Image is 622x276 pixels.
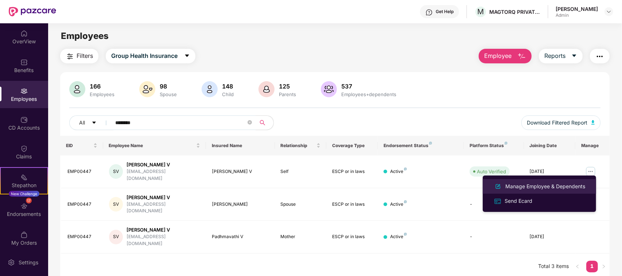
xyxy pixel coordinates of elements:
[332,201,372,208] div: ESCP or in laws
[158,83,178,90] div: 98
[484,51,512,60] span: Employee
[20,59,28,66] img: svg+xml;base64,PHN2ZyBpZD0iQmVuZWZpdHMiIHhtbG5zPSJodHRwOi8vd3d3LnczLm9yZy8yMDAwL3N2ZyIgd2lkdGg9Ij...
[521,115,601,130] button: Download Filtered Report
[77,51,93,60] span: Filters
[20,145,28,152] img: svg+xml;base64,PHN2ZyBpZD0iQ2xhaW0iIHhtbG5zPSJodHRwOi8vd3d3LnczLm9yZy8yMDAwL3N2ZyIgd2lkdGg9IjIwIi...
[479,49,532,63] button: Employee
[575,136,610,155] th: Manage
[92,120,97,126] span: caret-down
[20,30,28,37] img: svg+xml;base64,PHN2ZyBpZD0iSG9tZSIgeG1sbnM9Imh0dHA6Ly93d3cudzMub3JnLzIwMDAvc3ZnIiB3aWR0aD0iMjAiIG...
[332,233,372,240] div: ESCP or in laws
[202,81,218,97] img: svg+xml;base64,PHN2ZyB4bWxucz0iaHR0cDovL3d3dy53My5vcmcvMjAwMC9zdmciIHhtbG5zOnhsaW5rPSJodHRwOi8vd3...
[109,230,123,244] div: SV
[464,188,524,221] td: -
[8,259,15,266] img: svg+xml;base64,PHN2ZyBpZD0iU2V0dGluZy0yMHgyMCIgeG1sbnM9Imh0dHA6Ly93d3cudzMub3JnLzIwMDAvc3ZnIiB3aW...
[20,202,28,210] img: svg+xml;base64,PHN2ZyBpZD0iRW5kb3JzZW1lbnRzIiB4bWxucz0iaHR0cDovL3d3dy53My5vcmcvMjAwMC9zdmciIHdpZH...
[504,182,587,190] div: Manage Employee & Dependents
[275,136,326,155] th: Relationship
[20,231,28,238] img: svg+xml;base64,PHN2ZyBpZD0iTXlfT3JkZXJzIiBkYXRhLW5hbWU9Ik15IE9yZGVycyIgeG1sbnM9Imh0dHA6Ly93d3cudz...
[404,233,407,236] img: svg+xml;base64,PHN2ZyB4bWxucz0iaHR0cDovL3d3dy53My5vcmcvMjAwMC9zdmciIHdpZHRoPSI4IiBoZWlnaHQ9IjgiIH...
[20,116,28,123] img: svg+xml;base64,PHN2ZyBpZD0iQ0RfQWNjb3VudHMiIGRhdGEtbmFtZT0iQ0QgQWNjb3VudHMiIHhtbG5zPSJodHRwOi8vd3...
[103,136,206,155] th: Employee Name
[384,143,458,149] div: Endorsement Status
[602,264,606,269] span: right
[436,9,454,15] div: Get Help
[390,233,407,240] div: Active
[281,233,320,240] div: Mother
[425,9,433,16] img: svg+xml;base64,PHN2ZyBpZD0iSGVscC0zMngzMiIgeG1sbnM9Imh0dHA6Ly93d3cudzMub3JnLzIwMDAvc3ZnIiB3aWR0aD...
[470,143,518,149] div: Platform Status
[556,5,598,12] div: [PERSON_NAME]
[109,164,123,179] div: SV
[429,142,432,145] img: svg+xml;base64,PHN2ZyB4bWxucz0iaHR0cDovL3d3dy53My5vcmcvMjAwMC9zdmciIHdpZHRoPSI4IiBoZWlnaHQ9IjgiIH...
[340,83,398,90] div: 537
[544,51,565,60] span: Reports
[67,201,97,208] div: EMP00447
[1,182,47,189] div: Stepathon
[256,120,270,126] span: search
[591,120,595,125] img: svg+xml;base64,PHN2ZyB4bWxucz0iaHR0cDovL3d3dy53My5vcmcvMjAwMC9zdmciIHhtbG5zOnhsaW5rPSJodHRwOi8vd3...
[571,53,577,59] span: caret-down
[9,7,56,16] img: New Pazcare Logo
[16,259,40,266] div: Settings
[277,91,298,97] div: Parents
[221,83,235,90] div: 148
[67,168,97,175] div: EMP00447
[598,261,610,272] button: right
[20,87,28,95] img: svg+xml;base64,PHN2ZyBpZD0iRW1wbG95ZWVzIiB4bWxucz0iaHR0cDovL3d3dy53My5vcmcvMjAwMC9zdmciIHdpZHRoPS...
[538,261,569,272] li: Total 3 items
[67,233,97,240] div: EMP00447
[326,136,378,155] th: Coverage Type
[256,115,274,130] button: search
[9,191,39,197] div: New Challenge
[61,31,109,41] span: Employees
[277,83,298,90] div: 125
[127,233,200,247] div: [EMAIL_ADDRESS][DOMAIN_NAME]
[478,7,484,16] span: M
[258,81,275,97] img: svg+xml;base64,PHN2ZyB4bWxucz0iaHR0cDovL3d3dy53My5vcmcvMjAwMC9zdmciIHhtbG5zOnhsaW5rPSJodHRwOi8vd3...
[494,182,502,191] img: svg+xml;base64,PHN2ZyB4bWxucz0iaHR0cDovL3d3dy53My5vcmcvMjAwMC9zdmciIHhtbG5zOnhsaW5rPSJodHRwOi8vd3...
[60,136,103,155] th: EID
[530,168,569,175] div: [DATE]
[158,91,178,97] div: Spouse
[595,52,604,61] img: svg+xml;base64,PHN2ZyB4bWxucz0iaHR0cDovL3d3dy53My5vcmcvMjAwMC9zdmciIHdpZHRoPSIyNCIgaGVpZ2h0PSIyNC...
[106,49,195,63] button: Group Health Insurancecaret-down
[69,115,114,130] button: Allcaret-down
[88,91,116,97] div: Employees
[527,119,588,127] span: Download Filtered Report
[79,119,85,127] span: All
[127,168,200,182] div: [EMAIL_ADDRESS][DOMAIN_NAME]
[184,53,190,59] span: caret-down
[281,143,315,149] span: Relationship
[127,161,200,168] div: [PERSON_NAME] V
[539,49,583,63] button: Reportscaret-down
[390,168,407,175] div: Active
[598,261,610,272] li: Next Page
[477,168,506,175] div: Auto Verified
[606,9,612,15] img: svg+xml;base64,PHN2ZyBpZD0iRHJvcGRvd24tMzJ4MzIiIHhtbG5zPSJodHRwOi8vd3d3LnczLm9yZy8yMDAwL3N2ZyIgd2...
[585,166,596,177] img: manageButton
[111,51,178,60] span: Group Health Insurance
[575,264,580,269] span: left
[517,52,526,61] img: svg+xml;base64,PHN2ZyB4bWxucz0iaHR0cDovL3d3dy53My5vcmcvMjAwMC9zdmciIHhtbG5zOnhsaW5rPSJodHRwOi8vd3...
[26,198,32,204] div: 17
[109,197,123,212] div: SV
[127,226,200,233] div: [PERSON_NAME] V
[221,91,235,97] div: Child
[281,201,320,208] div: Spouse
[494,197,502,205] img: svg+xml;base64,PHN2ZyB4bWxucz0iaHR0cDovL3d3dy53My5vcmcvMjAwMC9zdmciIHdpZHRoPSIxNiIgaGVpZ2h0PSIxNi...
[281,168,320,175] div: Self
[556,12,598,18] div: Admin
[489,8,540,15] div: MAGTORQ PRIVATE LIMITED
[109,143,195,149] span: Employee Name
[139,81,155,97] img: svg+xml;base64,PHN2ZyB4bWxucz0iaHR0cDovL3d3dy53My5vcmcvMjAwMC9zdmciIHhtbG5zOnhsaW5rPSJodHRwOi8vd3...
[332,168,372,175] div: ESCP or in laws
[505,142,508,145] img: svg+xml;base64,PHN2ZyB4bWxucz0iaHR0cDovL3d3dy53My5vcmcvMjAwMC9zdmciIHdpZHRoPSI4IiBoZWlnaHQ9IjgiIH...
[530,233,569,240] div: [DATE]
[127,201,200,215] div: [EMAIL_ADDRESS][DOMAIN_NAME]
[586,261,598,272] a: 1
[503,197,534,205] div: Send Ecard
[127,194,200,201] div: [PERSON_NAME] V
[66,52,74,61] img: svg+xml;base64,PHN2ZyB4bWxucz0iaHR0cDovL3d3dy53My5vcmcvMjAwMC9zdmciIHdpZHRoPSIyNCIgaGVpZ2h0PSIyNC...
[206,136,275,155] th: Insured Name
